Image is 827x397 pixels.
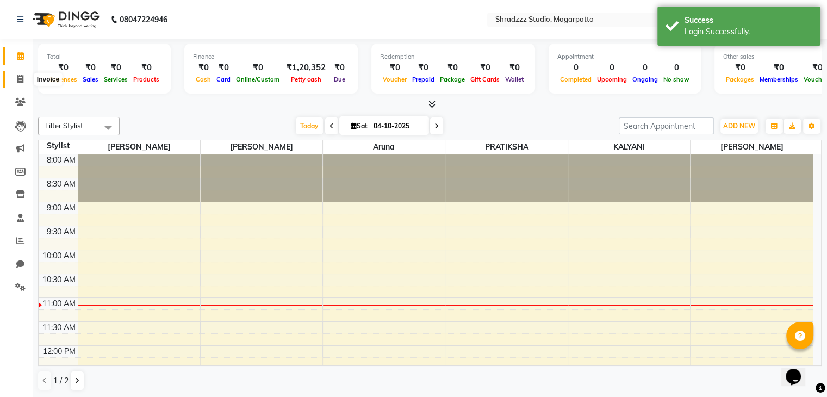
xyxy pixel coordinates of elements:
[370,118,425,134] input: 2025-10-04
[348,122,370,130] span: Sat
[685,26,812,38] div: Login Successfully.
[120,4,167,35] b: 08047224946
[502,61,526,74] div: ₹0
[40,274,78,286] div: 10:30 AM
[214,61,233,74] div: ₹0
[781,353,816,386] iframe: chat widget
[594,61,630,74] div: 0
[47,61,80,74] div: ₹0
[685,15,812,26] div: Success
[691,140,813,154] span: [PERSON_NAME]
[101,76,130,83] span: Services
[201,140,322,154] span: [PERSON_NAME]
[557,76,594,83] span: Completed
[130,76,162,83] span: Products
[557,52,692,61] div: Appointment
[193,61,214,74] div: ₹0
[296,117,323,134] span: Today
[409,76,437,83] span: Prepaid
[288,76,324,83] span: Petty cash
[437,61,468,74] div: ₹0
[233,76,282,83] span: Online/Custom
[619,117,714,134] input: Search Appointment
[40,298,78,309] div: 11:00 AM
[661,76,692,83] span: No show
[214,76,233,83] span: Card
[40,322,78,333] div: 11:30 AM
[757,76,801,83] span: Memberships
[380,61,409,74] div: ₹0
[193,76,214,83] span: Cash
[661,61,692,74] div: 0
[193,52,349,61] div: Finance
[630,61,661,74] div: 0
[630,76,661,83] span: Ongoing
[53,375,69,387] span: 1 / 2
[39,140,78,152] div: Stylist
[47,52,162,61] div: Total
[720,119,758,134] button: ADD NEW
[468,76,502,83] span: Gift Cards
[45,226,78,238] div: 9:30 AM
[380,76,409,83] span: Voucher
[331,76,348,83] span: Due
[41,346,78,357] div: 12:00 PM
[468,61,502,74] div: ₹0
[568,140,690,154] span: KALYANI
[45,154,78,166] div: 8:00 AM
[45,202,78,214] div: 9:00 AM
[80,61,101,74] div: ₹0
[282,61,330,74] div: ₹1,20,352
[40,250,78,262] div: 10:00 AM
[409,61,437,74] div: ₹0
[80,76,101,83] span: Sales
[723,61,757,74] div: ₹0
[330,61,349,74] div: ₹0
[323,140,445,154] span: Aruna
[594,76,630,83] span: Upcoming
[723,122,755,130] span: ADD NEW
[45,178,78,190] div: 8:30 AM
[34,73,62,86] div: Invoice
[78,140,200,154] span: [PERSON_NAME]
[45,121,83,130] span: Filter Stylist
[130,61,162,74] div: ₹0
[28,4,102,35] img: logo
[101,61,130,74] div: ₹0
[233,61,282,74] div: ₹0
[757,61,801,74] div: ₹0
[723,76,757,83] span: Packages
[502,76,526,83] span: Wallet
[557,61,594,74] div: 0
[437,76,468,83] span: Package
[380,52,526,61] div: Redemption
[445,140,567,154] span: PRATIKSHA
